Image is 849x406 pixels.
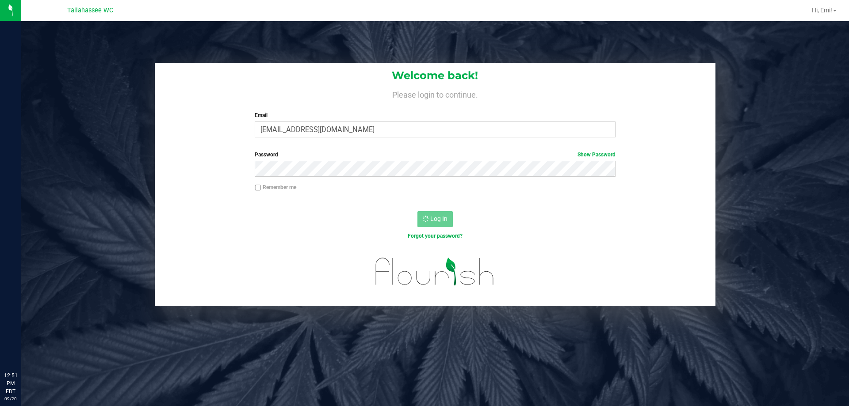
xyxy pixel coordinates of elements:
[430,215,447,222] span: Log In
[255,185,261,191] input: Remember me
[4,372,17,395] p: 12:51 PM EDT
[155,88,715,99] h4: Please login to continue.
[4,395,17,402] p: 09/20
[255,152,278,158] span: Password
[417,211,453,227] button: Log In
[155,70,715,81] h1: Welcome back!
[255,183,296,191] label: Remember me
[577,152,616,158] a: Show Password
[365,249,505,294] img: flourish_logo.svg
[67,7,113,14] span: Tallahassee WC
[255,111,615,119] label: Email
[408,233,463,239] a: Forgot your password?
[812,7,832,14] span: Hi, Emi!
